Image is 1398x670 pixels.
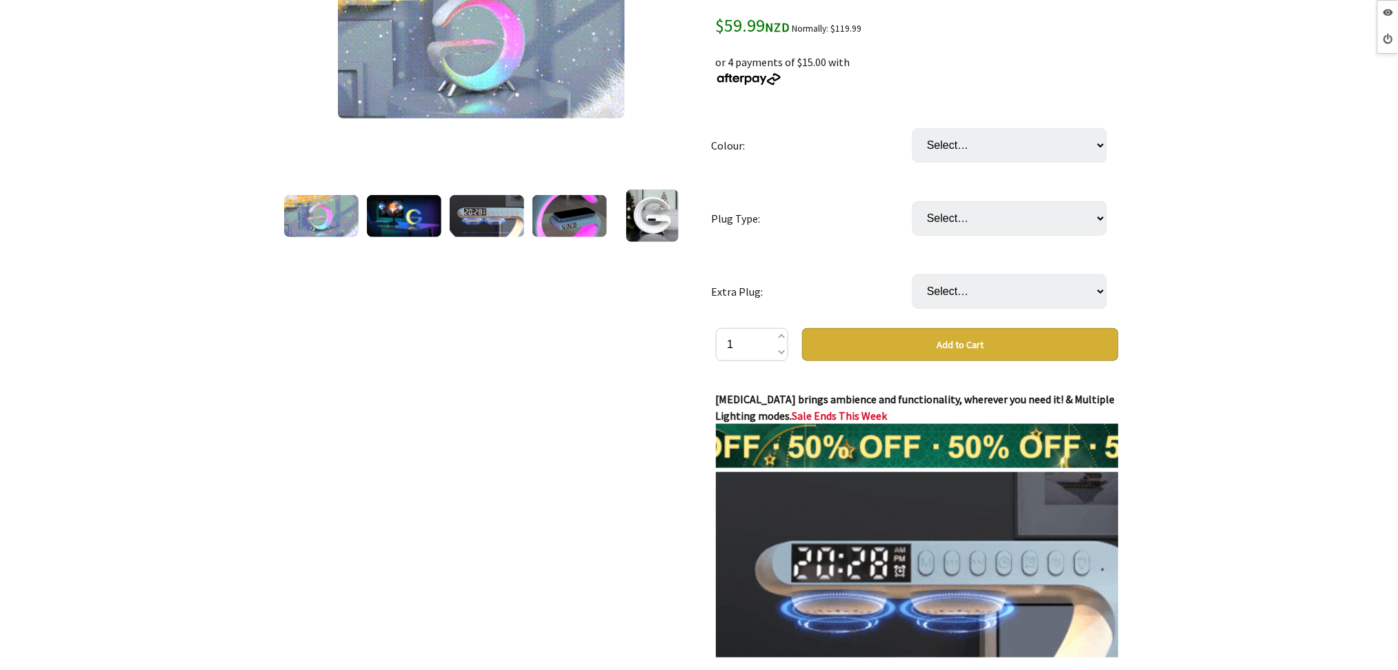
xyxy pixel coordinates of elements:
td: Extra Plug: [711,255,912,328]
td: Colour: [711,109,912,182]
img: G Light Alarm Clock Mood Light Speaker Wireless Charger [367,195,441,237]
img: G Light Alarm Clock Mood Light Speaker Wireless Charger [532,195,607,237]
img: G Light Alarm Clock Mood Light Speaker Wireless Charger [284,195,359,237]
img: G Light Alarm Clock Mood Light Speaker Wireless Charger [450,195,524,237]
img: G Light Alarm Clock Mood Light Speaker Wireless Charger [626,190,679,242]
span: NZD [766,19,790,35]
span: $59.99 [716,14,790,37]
div: or 4 payments of $15.00 with [716,37,1119,87]
small: Normally: $119.99 [792,23,862,34]
strong: [MEDICAL_DATA] brings ambience and functionality, wherever you need it! & Multiple Lighting modes. [716,392,1115,423]
td: Plug Type: [711,182,912,255]
strong: Sale Ends This Week [716,409,1119,471]
button: Add to Cart [802,328,1119,361]
img: Afterpay [716,73,782,85]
